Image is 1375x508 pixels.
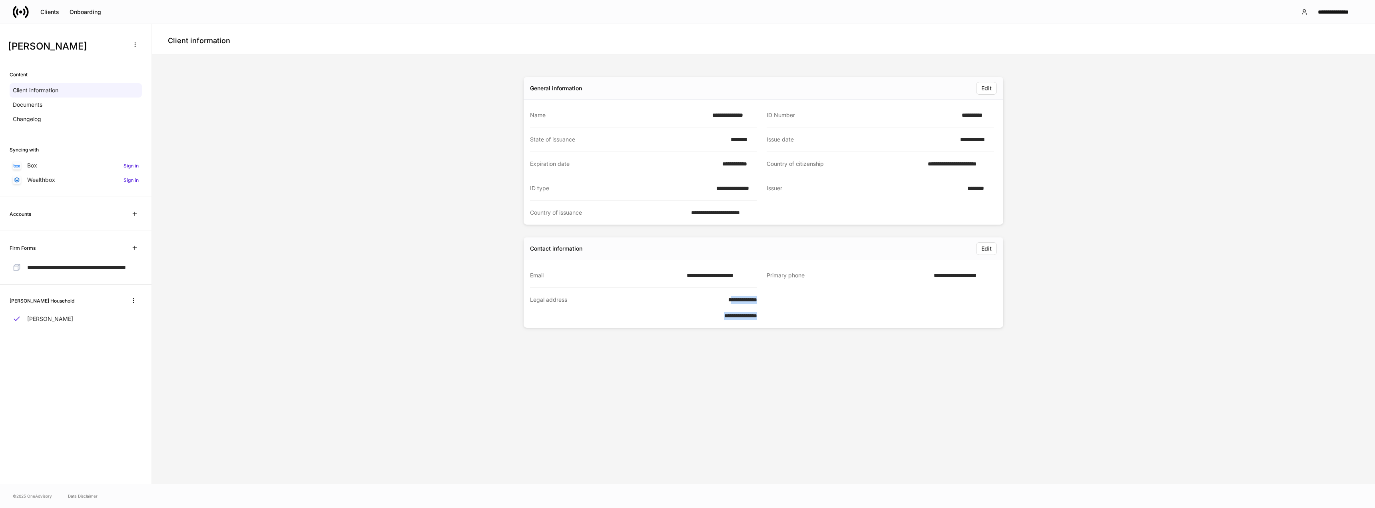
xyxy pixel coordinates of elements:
div: ID type [530,184,711,192]
h6: Syncing with [10,146,39,153]
h6: Accounts [10,210,31,218]
div: Name [530,111,707,119]
div: Country of issuance [530,209,686,217]
div: State of issuance [530,135,726,143]
div: Edit [981,246,992,251]
div: Legal address [530,296,707,320]
a: Client information [10,83,142,98]
button: Onboarding [64,6,106,18]
div: Onboarding [70,9,101,15]
a: BoxSign in [10,158,142,173]
div: Contact information [530,245,582,253]
button: Clients [35,6,64,18]
button: Edit [976,242,997,255]
button: Edit [976,82,997,95]
h6: Sign in [124,162,139,169]
img: oYqM9ojoZLfzCHUefNbBcWHcyDPbQKagtYciMC8pFl3iZXy3dU33Uwy+706y+0q2uJ1ghNQf2OIHrSh50tUd9HaB5oMc62p0G... [14,164,20,167]
a: Changelog [10,112,142,126]
p: Documents [13,101,42,109]
a: [PERSON_NAME] [10,312,142,326]
p: [PERSON_NAME] [27,315,73,323]
p: Changelog [13,115,41,123]
div: Clients [40,9,59,15]
h6: Content [10,71,28,78]
div: Country of citizenship [767,160,923,168]
p: Box [27,161,37,169]
p: Wealthbox [27,176,55,184]
a: WealthboxSign in [10,173,142,187]
h3: [PERSON_NAME] [8,40,124,53]
div: Edit [981,86,992,91]
h4: Client information [168,36,230,46]
h6: [PERSON_NAME] Household [10,297,74,305]
p: Client information [13,86,58,94]
h6: Sign in [124,176,139,184]
a: Documents [10,98,142,112]
h6: Firm Forms [10,244,36,252]
a: Data Disclaimer [68,493,98,499]
span: © 2025 OneAdvisory [13,493,52,499]
div: Email [530,271,682,279]
div: ID Number [767,111,957,119]
div: Primary phone [767,271,929,280]
div: General information [530,84,582,92]
div: Expiration date [530,160,717,168]
div: Issue date [767,135,955,143]
div: Issuer [767,184,962,193]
